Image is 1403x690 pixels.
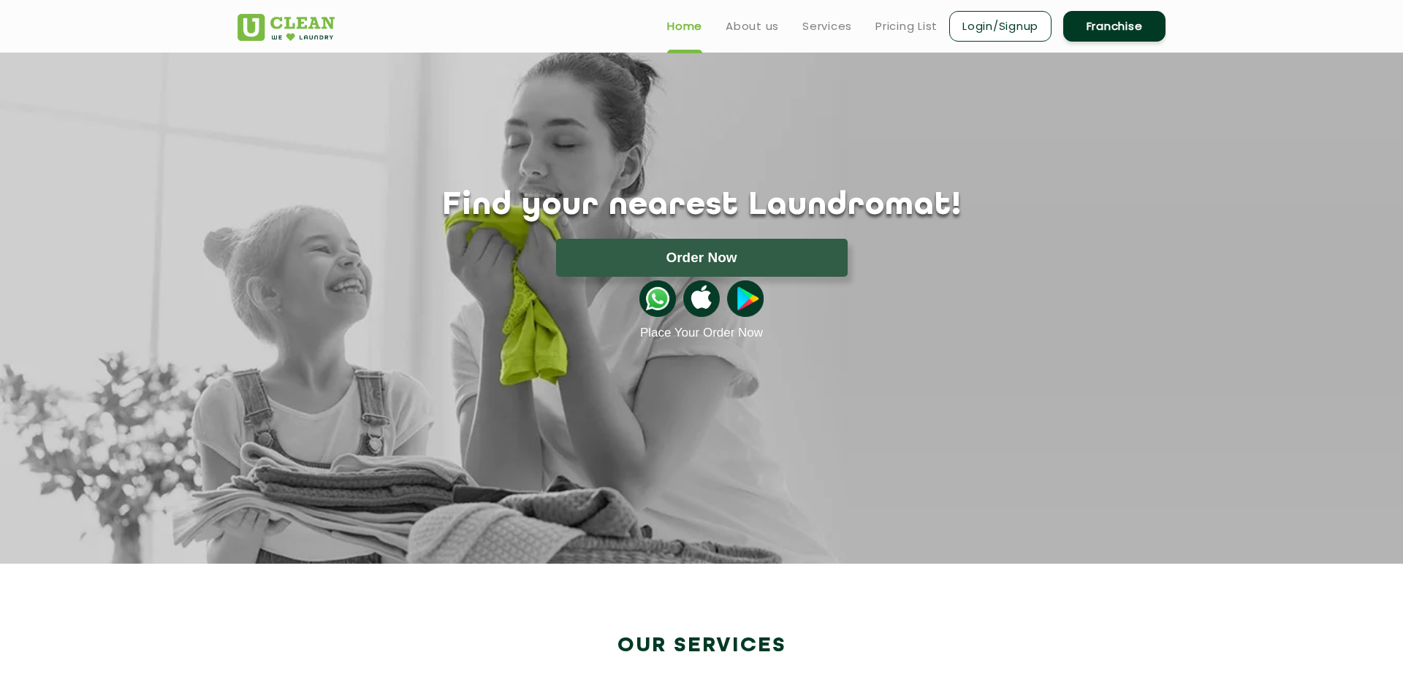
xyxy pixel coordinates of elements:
img: apple-icon.png [683,280,720,317]
a: Franchise [1063,11,1166,42]
a: About us [726,18,779,35]
a: Login/Signup [949,11,1052,42]
a: Pricing List [875,18,938,35]
img: whatsappicon.png [639,280,676,317]
img: playstoreicon.png [727,280,764,317]
h2: Our Services [237,634,1166,658]
a: Services [802,18,852,35]
button: Order Now [556,239,848,277]
img: UClean Laundry and Dry Cleaning [237,14,335,41]
a: Home [667,18,702,35]
a: Place Your Order Now [640,326,763,340]
h1: Find your nearest Laundromat! [227,188,1176,224]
